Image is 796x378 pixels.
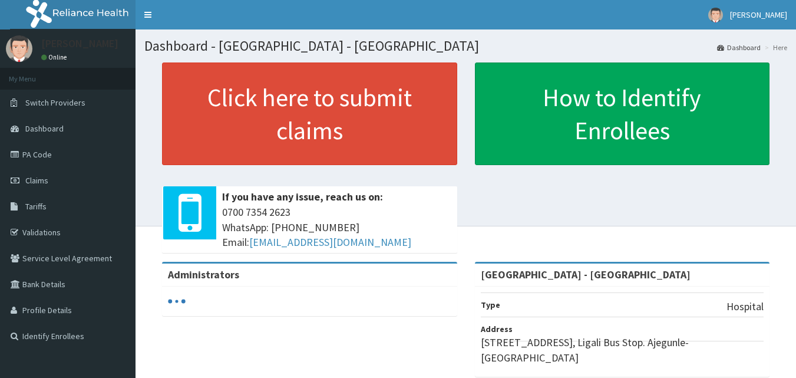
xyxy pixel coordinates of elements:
[717,42,761,52] a: Dashboard
[762,42,787,52] li: Here
[168,268,239,281] b: Administrators
[222,205,451,250] span: 0700 7354 2623 WhatsApp: [PHONE_NUMBER] Email:
[726,299,764,314] p: Hospital
[25,123,64,134] span: Dashboard
[481,268,691,281] strong: [GEOGRAPHIC_DATA] - [GEOGRAPHIC_DATA]
[730,9,787,20] span: [PERSON_NAME]
[41,53,70,61] a: Online
[222,190,383,203] b: If you have any issue, reach us on:
[481,324,513,334] b: Address
[25,201,47,212] span: Tariffs
[25,97,85,108] span: Switch Providers
[41,38,118,49] p: [PERSON_NAME]
[144,38,787,54] h1: Dashboard - [GEOGRAPHIC_DATA] - [GEOGRAPHIC_DATA]
[168,292,186,310] svg: audio-loading
[6,35,32,62] img: User Image
[481,335,764,365] p: [STREET_ADDRESS], Ligali Bus Stop. Ajegunle- [GEOGRAPHIC_DATA]
[249,235,411,249] a: [EMAIL_ADDRESS][DOMAIN_NAME]
[708,8,723,22] img: User Image
[475,63,770,165] a: How to Identify Enrollees
[25,175,48,186] span: Claims
[481,300,500,310] b: Type
[162,63,457,165] a: Click here to submit claims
